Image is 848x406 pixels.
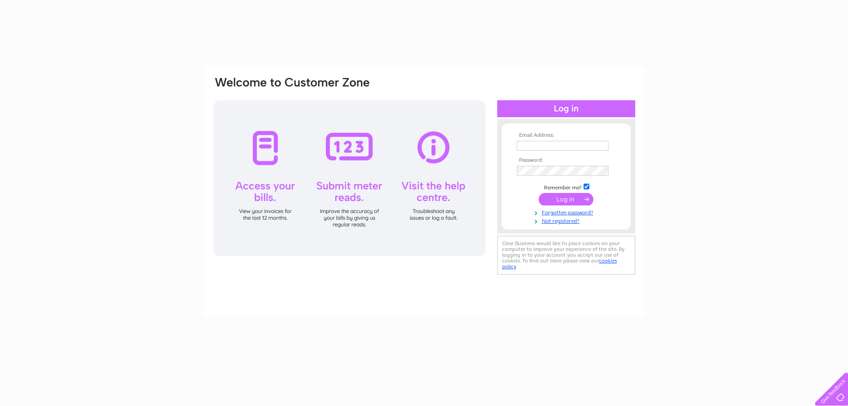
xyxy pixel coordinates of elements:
a: Forgotten password? [517,208,618,216]
th: Password: [515,157,618,164]
a: Not registered? [517,216,618,225]
th: Email Address: [515,132,618,139]
td: Remember me? [515,182,618,191]
a: cookies policy [502,258,617,270]
div: Clear Business would like to place cookies on your computer to improve your experience of the sit... [497,236,635,275]
input: Submit [539,193,593,205]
